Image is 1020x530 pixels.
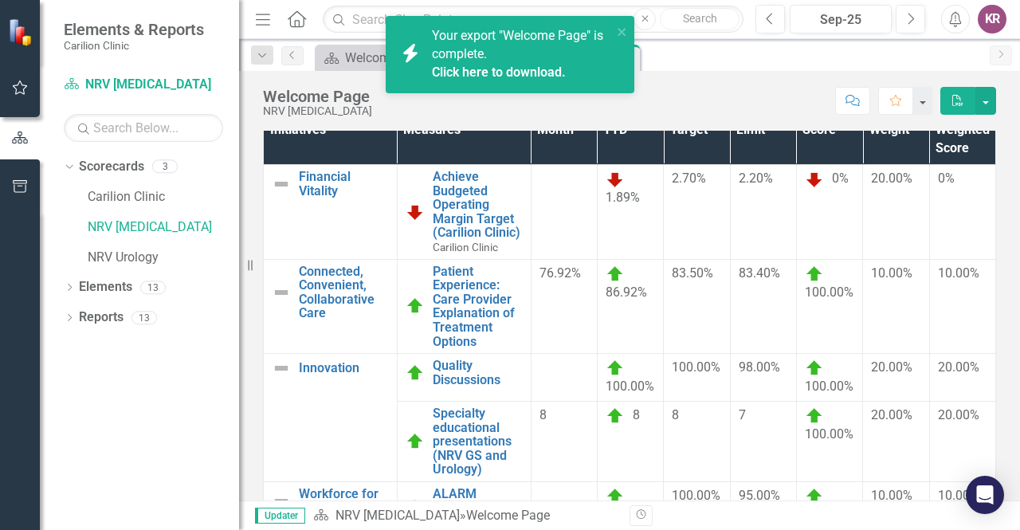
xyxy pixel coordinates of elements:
[140,281,166,294] div: 13
[8,18,36,45] img: ClearPoint Strategy
[272,492,291,511] img: Not Defined
[433,406,523,477] a: Specialty educational presentations (NRV GS and Urology)
[790,5,892,33] button: Sep-25
[79,308,124,327] a: Reports
[255,508,305,524] span: Updater
[272,359,291,378] img: Not Defined
[672,265,713,281] span: 83.50%
[871,265,912,281] span: 10.00%
[938,171,955,186] span: 0%
[397,354,531,402] td: Double-Click to Edit Right Click for Context Menu
[299,361,389,375] a: Innovation
[539,265,581,281] span: 76.92%
[739,171,773,186] span: 2.20%
[739,488,780,503] span: 95.00%
[805,359,824,378] img: On Target
[672,171,706,186] span: 2.70%
[406,432,425,451] img: On Target
[683,12,717,25] span: Search
[672,488,720,503] span: 100.00%
[606,406,625,426] img: On Target
[64,20,204,39] span: Elements & Reports
[433,170,523,240] a: Achieve Budgeted Operating Margin Target (Carilion Clinic)
[64,114,223,142] input: Search Below...
[805,487,824,506] img: On Target
[805,406,824,426] img: On Target
[433,359,523,387] a: Quality Discussions
[938,359,979,375] span: 20.00%
[871,171,912,186] span: 20.00%
[433,265,523,349] a: Patient Experience: Care Provider Explanation of Treatment Options
[79,278,132,296] a: Elements
[397,402,531,482] td: Double-Click to Edit Right Click for Context Menu
[938,265,979,281] span: 10.00%
[832,171,849,186] span: 0%
[263,88,372,105] div: Welcome Page
[323,6,743,33] input: Search ClearPoint...
[606,285,647,300] span: 86.92%
[938,488,979,503] span: 10.00%
[871,359,912,375] span: 20.00%
[299,265,389,320] a: Connected, Convenient, Collaborative Care
[433,487,523,529] a: ALARM Training Module
[264,165,398,260] td: Double-Click to Edit Right Click for Context Menu
[432,65,566,80] a: Click here to download.
[805,265,824,284] img: On Target
[795,10,886,29] div: Sep-25
[606,487,625,506] img: On Target
[345,48,470,68] div: Welcome Page
[805,379,853,394] span: 100.00%
[672,359,720,375] span: 100.00%
[406,296,425,316] img: On Target
[433,241,498,253] span: Carilion Clinic
[152,160,178,174] div: 3
[79,158,144,176] a: Scorecards
[617,22,628,41] button: close
[606,379,654,394] span: 100.00%
[64,76,223,94] a: NRV [MEDICAL_DATA]
[739,265,780,281] span: 83.40%
[319,48,470,68] a: Welcome Page
[272,175,291,194] img: Not Defined
[805,285,853,300] span: 100.00%
[633,407,640,422] span: 8
[871,407,912,422] span: 20.00%
[313,507,618,525] div: »
[938,407,979,422] span: 20.00%
[606,170,625,189] img: Below Plan
[432,28,608,82] span: Your export "Welcome Page" is complete.
[606,190,640,205] span: 1.89%
[406,202,425,222] img: Below Plan
[131,311,157,324] div: 13
[606,265,625,284] img: On Target
[739,407,746,422] span: 7
[263,105,372,117] div: NRV [MEDICAL_DATA]
[299,487,389,515] a: Workforce for the Future
[539,407,547,422] span: 8
[299,170,389,198] a: Financial Vitality
[805,170,824,189] img: Below Plan
[88,218,239,237] a: NRV [MEDICAL_DATA]
[406,363,425,383] img: On Target
[64,39,204,52] small: Carilion Clinic
[805,426,853,442] span: 100.00%
[466,508,550,523] div: Welcome Page
[272,283,291,302] img: Not Defined
[672,407,679,422] span: 8
[88,188,239,206] a: Carilion Clinic
[978,5,1006,33] button: KR
[739,359,780,375] span: 98.00%
[966,476,1004,514] div: Open Intercom Messenger
[264,354,398,482] td: Double-Click to Edit Right Click for Context Menu
[397,259,531,354] td: Double-Click to Edit Right Click for Context Menu
[606,359,625,378] img: On Target
[406,498,425,517] img: On Target
[264,259,398,354] td: Double-Click to Edit Right Click for Context Menu
[88,249,239,267] a: NRV Urology
[660,8,739,30] button: Search
[397,165,531,260] td: Double-Click to Edit Right Click for Context Menu
[871,488,912,503] span: 10.00%
[335,508,460,523] a: NRV [MEDICAL_DATA]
